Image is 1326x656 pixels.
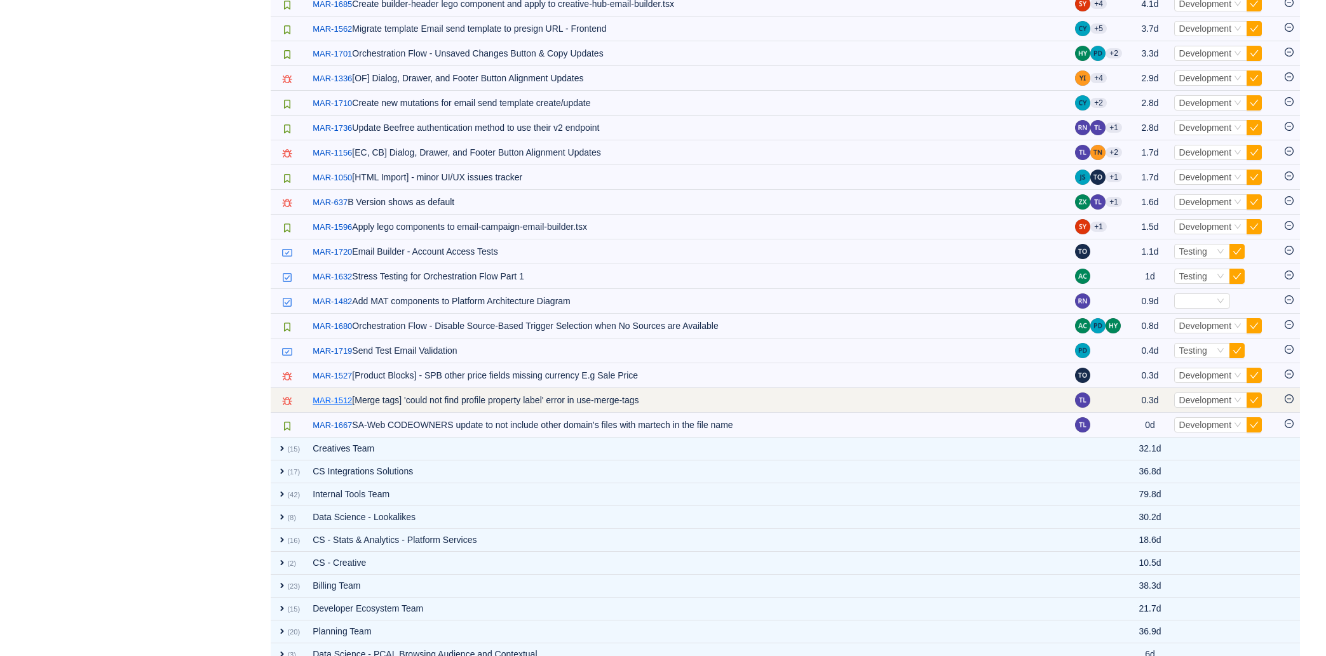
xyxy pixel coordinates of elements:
i: icon: down [1217,248,1224,257]
td: 79.8d [1133,483,1168,506]
a: MAR-1482 [313,295,352,308]
button: icon: check [1247,170,1262,185]
i: icon: down [1234,322,1241,331]
td: 2.8d [1133,116,1168,140]
img: TL [1090,194,1106,210]
img: 10315 [282,322,292,332]
td: 0.4d [1133,338,1168,363]
img: TO [1075,368,1090,383]
a: MAR-1736 [313,122,352,135]
small: (15) [287,445,300,453]
td: Send Test Email Validation [306,338,1069,363]
td: 38.3d [1133,575,1168,598]
img: 10303 [282,396,292,406]
i: icon: down [1234,198,1241,207]
td: Orchestration Flow - Disable Source-Based Trigger Selection when No Sources are Available [306,314,1069,338]
td: 2.9d [1133,66,1168,91]
button: icon: check [1247,417,1262,432]
small: (42) [287,491,300,499]
img: RN [1075,293,1090,309]
span: Development [1179,395,1232,405]
span: Development [1179,98,1232,108]
td: 30.2d [1133,506,1168,529]
img: AC [1075,318,1090,333]
a: MAR-1512 [313,394,352,407]
img: HY [1106,318,1121,333]
i: icon: minus-circle [1285,147,1294,156]
img: YI [1075,70,1090,86]
a: MAR-1336 [313,72,352,85]
td: [Merge tags] 'could not find profile property label' error in use-merge-tags [306,388,1069,413]
button: icon: check [1229,244,1245,259]
button: icon: check [1247,120,1262,135]
aui-badge: +1 [1106,123,1122,133]
td: 0.9d [1133,289,1168,314]
a: MAR-1710 [313,97,352,110]
i: icon: down [1234,396,1241,405]
span: expand [277,558,287,568]
img: CY [1075,95,1090,110]
td: Update Beefree authentication method to use their v2 endpoint [306,116,1069,140]
span: expand [277,535,287,545]
small: (17) [287,468,300,476]
a: MAR-1720 [313,246,352,258]
span: Development [1179,222,1232,232]
img: 10300 [282,248,292,258]
img: PK [1090,46,1106,61]
a: MAR-1050 [313,171,352,184]
a: MAR-1632 [313,271,352,283]
img: 10315 [282,25,292,35]
td: 10.5d [1133,552,1168,575]
small: (8) [287,514,296,521]
small: (2) [287,559,296,567]
aui-badge: +2 [1090,98,1107,108]
span: expand [277,603,287,613]
a: MAR-1701 [313,48,352,60]
button: icon: check [1247,21,1262,36]
a: MAR-1156 [313,147,352,159]
i: icon: minus-circle [1285,345,1294,354]
button: icon: check [1229,269,1245,284]
img: TL [1075,392,1090,408]
button: icon: check [1247,145,1262,160]
img: 10303 [282,372,292,382]
td: B Version shows as default [306,190,1069,215]
img: AC [1075,269,1090,284]
aui-badge: +1 [1106,197,1122,207]
img: ZX [1075,194,1090,210]
td: 3.3d [1133,41,1168,66]
span: Development [1179,23,1232,34]
img: 10303 [282,149,292,159]
a: MAR-1527 [313,370,352,382]
button: icon: check [1247,194,1262,210]
small: (16) [287,537,300,544]
td: 0.8d [1133,314,1168,338]
i: icon: minus-circle [1285,271,1294,279]
span: Development [1179,73,1232,83]
i: icon: minus-circle [1285,246,1294,255]
span: Testing [1179,271,1207,281]
i: icon: minus-circle [1285,122,1294,131]
i: icon: down [1234,372,1241,380]
aui-badge: +5 [1090,23,1107,34]
td: 36.9d [1133,620,1168,643]
i: icon: minus-circle [1285,48,1294,57]
span: expand [277,489,287,499]
button: icon: check [1229,343,1245,358]
a: MAR-1562 [313,23,352,36]
img: 10315 [282,173,292,184]
i: icon: minus-circle [1285,72,1294,81]
td: Add MAT components to Platform Architecture Diagram [306,289,1069,314]
td: 0.3d [1133,363,1168,388]
a: MAR-1596 [313,221,352,234]
td: 36.8d [1133,460,1168,483]
img: 10303 [282,198,292,208]
aui-badge: +1 [1090,222,1107,232]
span: Testing [1179,246,1207,257]
aui-badge: +4 [1090,73,1107,83]
td: 1d [1133,264,1168,289]
td: 2.8d [1133,91,1168,116]
button: icon: check [1247,318,1262,333]
i: icon: down [1217,297,1224,306]
td: Billing Team [306,575,1069,598]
